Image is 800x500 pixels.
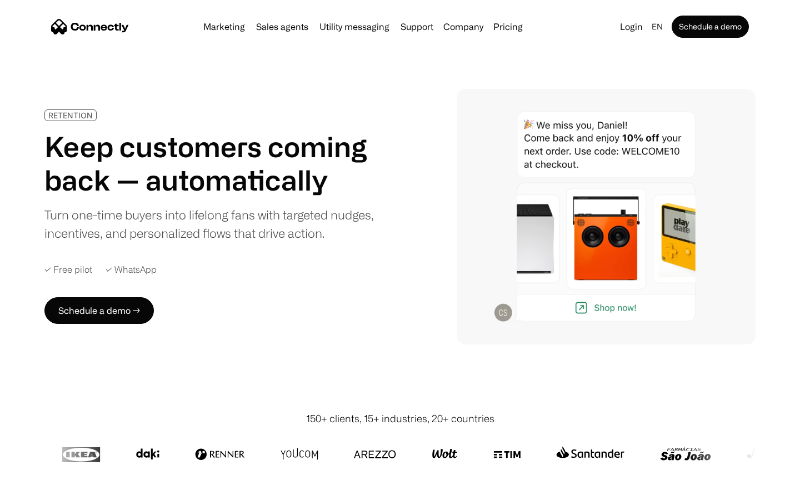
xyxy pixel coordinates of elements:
[443,19,483,34] div: Company
[672,16,749,38] a: Schedule a demo
[22,481,67,496] ul: Language list
[315,22,394,31] a: Utility messaging
[44,130,382,197] h1: Keep customers coming back — automatically
[44,297,154,324] a: Schedule a demo →
[48,111,93,119] div: RETENTION
[652,19,663,34] div: en
[396,22,438,31] a: Support
[306,411,494,426] div: 150+ clients, 15+ industries, 20+ countries
[44,206,382,242] div: Turn one-time buyers into lifelong fans with targeted nudges, incentives, and personalized flows ...
[252,22,313,31] a: Sales agents
[11,479,67,496] aside: Language selected: English
[199,22,249,31] a: Marketing
[44,264,92,275] div: ✓ Free pilot
[106,264,157,275] div: ✓ WhatsApp
[489,22,527,31] a: Pricing
[616,19,647,34] a: Login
